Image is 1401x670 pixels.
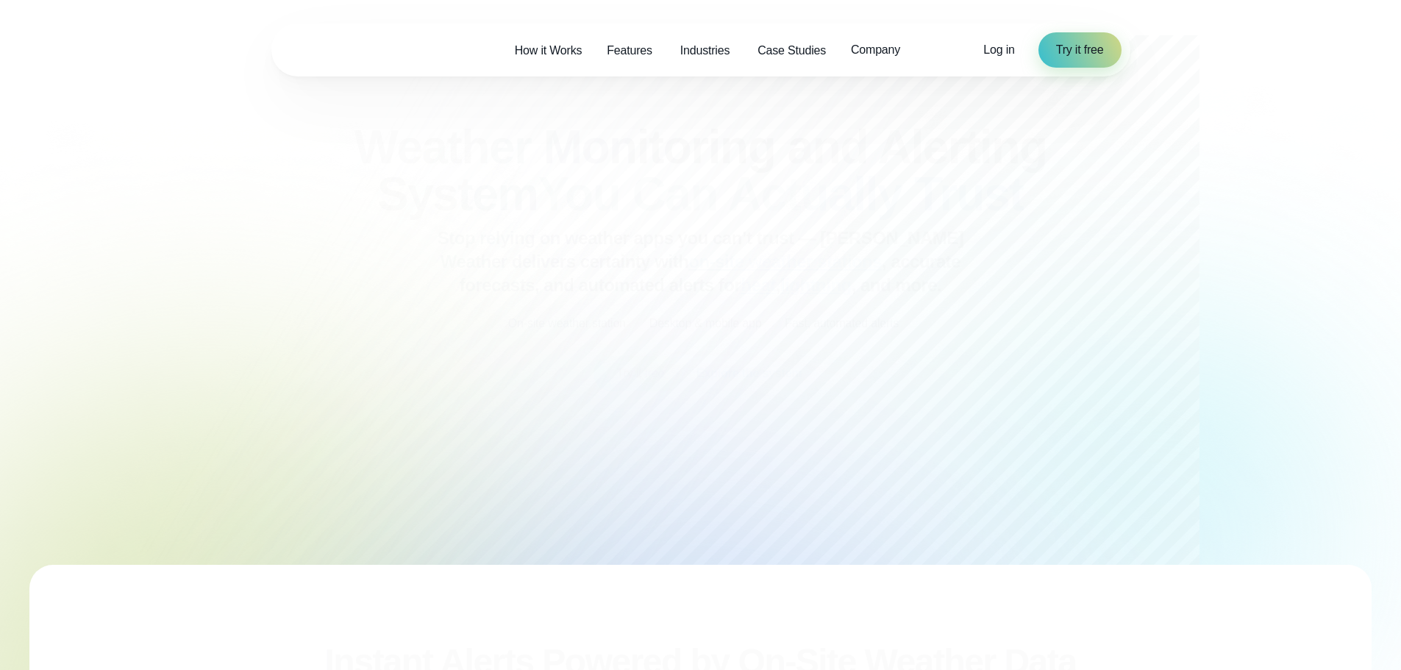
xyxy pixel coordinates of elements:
a: How it Works [502,35,595,65]
a: Try it free [1038,32,1122,68]
span: Try it free [1056,41,1104,59]
a: Log in [983,41,1014,59]
span: Log in [983,43,1014,56]
span: Industries [680,42,730,60]
span: How it Works [515,42,582,60]
span: Features [607,42,652,60]
span: Case Studies [757,42,826,60]
span: Company [851,41,900,59]
a: Case Studies [745,35,838,65]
